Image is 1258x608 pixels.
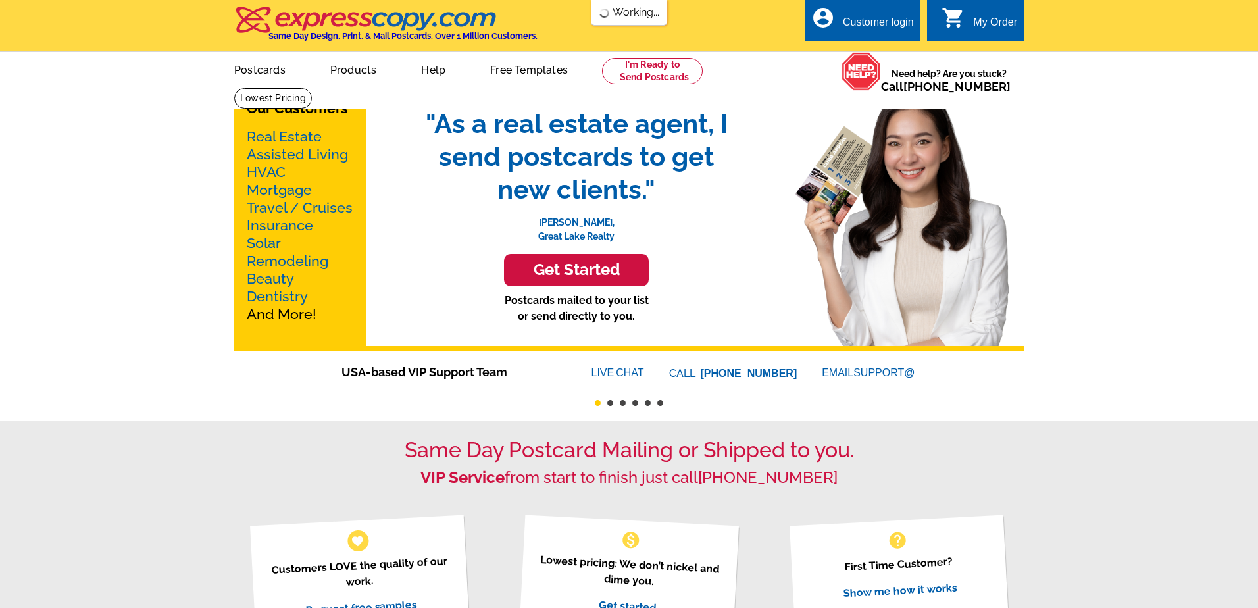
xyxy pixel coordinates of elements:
[234,16,538,41] a: Same Day Design, Print, & Mail Postcards. Over 1 Million Customers.
[309,53,398,84] a: Products
[842,52,881,91] img: help
[811,14,914,31] a: account_circle Customer login
[213,53,307,84] a: Postcards
[412,107,741,206] span: "As a real estate agent, I send postcards to get new clients."
[420,468,505,487] strong: VIP Service
[520,261,632,280] h3: Get Started
[620,400,626,406] button: 3 of 6
[247,270,294,287] a: Beauty
[247,146,348,163] a: Assisted Living
[607,400,613,406] button: 2 of 6
[645,400,651,406] button: 5 of 6
[234,438,1024,463] h1: Same Day Postcard Mailing or Shipped to you.
[341,363,552,381] span: USA-based VIP Support Team
[942,14,1017,31] a: shopping_cart My Order
[632,400,638,406] button: 4 of 6
[400,53,466,84] a: Help
[247,128,322,145] a: Real Estate
[887,530,908,551] span: help
[599,8,610,18] img: loading...
[268,31,538,41] h4: Same Day Design, Print, & Mail Postcards. Over 1 Million Customers.
[266,553,452,594] p: Customers LOVE the quality of our work.
[351,534,365,547] span: favorite
[412,254,741,286] a: Get Started
[942,6,965,30] i: shopping_cart
[247,253,328,269] a: Remodeling
[247,235,281,251] a: Solar
[657,400,663,406] button: 6 of 6
[973,16,1017,35] div: My Order
[805,551,991,577] p: First Time Customer?
[247,288,308,305] a: Dentistry
[247,182,312,198] a: Mortgage
[591,365,616,381] font: LIVE
[595,400,601,406] button: 1 of 6
[701,368,797,379] a: [PHONE_NUMBER]
[412,206,741,243] p: [PERSON_NAME], Great Lake Realty
[669,366,697,382] font: CALL
[247,164,286,180] a: HVAC
[247,128,353,323] p: And More!
[881,80,1011,93] span: Call
[698,468,838,487] a: [PHONE_NUMBER]
[843,581,957,599] a: Show me how it works
[234,469,1024,488] h2: from start to finish just call
[247,217,313,234] a: Insurance
[903,80,1011,93] a: [PHONE_NUMBER]
[811,6,835,30] i: account_circle
[536,551,722,593] p: Lowest pricing: We don’t nickel and dime you.
[822,367,917,378] a: EMAILSUPPORT@
[591,367,644,378] a: LIVECHAT
[469,53,589,84] a: Free Templates
[853,365,917,381] font: SUPPORT@
[881,67,1017,93] span: Need help? Are you stuck?
[843,16,914,35] div: Customer login
[620,530,642,551] span: monetization_on
[247,199,353,216] a: Travel / Cruises
[412,293,741,324] p: Postcards mailed to your list or send directly to you.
